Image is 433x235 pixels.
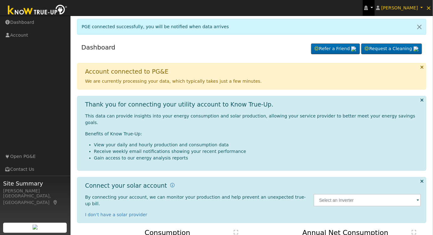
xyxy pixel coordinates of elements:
img: retrieve [33,225,38,230]
a: Map [53,200,58,205]
div: [GEOGRAPHIC_DATA], [GEOGRAPHIC_DATA] [3,193,67,206]
a: Request a Cleaning [361,44,422,54]
p: Benefits of Know True-Up: [85,131,421,137]
a: Close [413,19,426,34]
a: Refer a Friend [311,44,360,54]
div: [PERSON_NAME] [3,188,67,194]
span: Site Summary [3,179,67,188]
text:  [412,230,416,235]
li: Receive weekly email notifications showing your recent performance [94,148,421,155]
span: [PERSON_NAME] [381,5,418,10]
input: Select an Inverter [314,194,421,206]
span: × [426,4,431,12]
li: View your daily and hourly production and consumption data [94,142,421,148]
span: By connecting your account, we can monitor your production and help prevent an unexpected true-up... [85,195,306,206]
h1: Account connected to PG&E [85,68,169,75]
img: Know True-Up [5,3,70,18]
a: Dashboard [81,44,116,51]
span: This data can provide insights into your energy consumption and solar production, allowing your s... [85,113,415,125]
div: PGE connected successfully, you will be notified when data arrives [77,19,427,35]
span: We are currently processing your data, which typically takes just a few minutes. [85,79,262,84]
img: retrieve [351,46,356,51]
h1: Connect your solar account [85,182,167,189]
h1: Thank you for connecting your utility account to Know True-Up. [85,101,274,108]
text:  [234,230,238,235]
a: I don't have a solar provider [85,212,148,217]
li: Gain access to our energy analysis reports [94,155,421,161]
img: retrieve [414,46,419,51]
